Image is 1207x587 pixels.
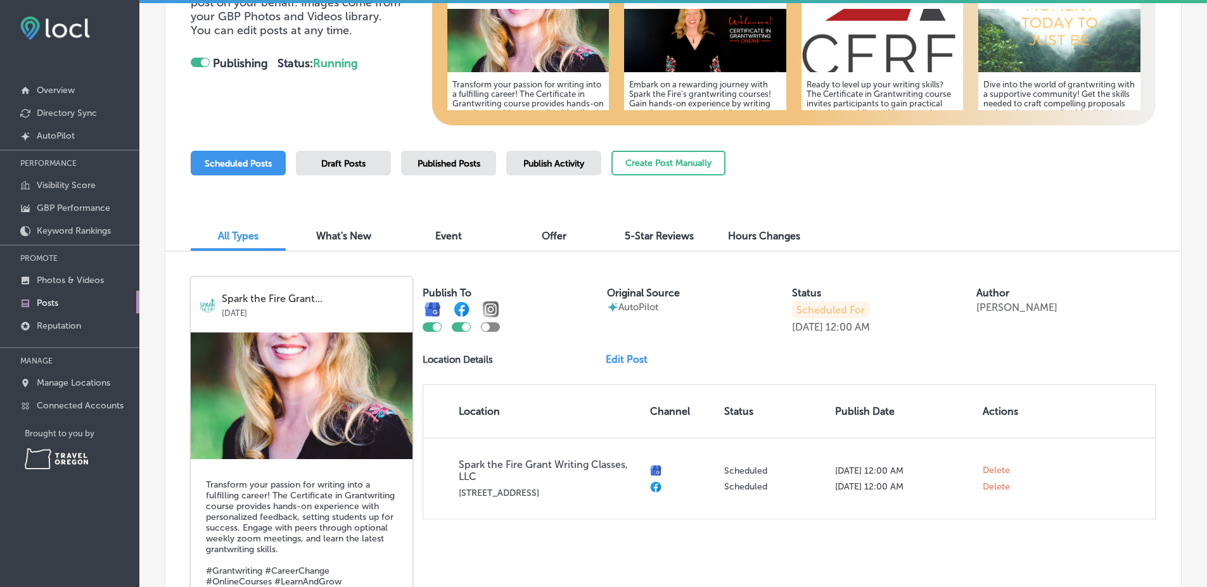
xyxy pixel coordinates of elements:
[37,85,75,96] p: Overview
[835,481,973,492] p: [DATE] 12:00 AM
[611,151,725,175] button: Create Post Manually
[200,297,215,313] img: logo
[826,321,870,333] p: 12:00 AM
[278,56,358,70] strong: Status:
[218,230,259,242] span: All Types
[624,9,786,72] img: 16689650903027240c-025d-4684-a20a-037312bc9e29_Welcome.png
[459,488,640,498] p: [STREET_ADDRESS]
[37,320,81,331] p: Reputation
[423,354,493,365] p: Location Details
[629,80,781,184] h5: Embark on a rewarding journey with Spark the Fire's grantwriting courses! Gain hands-on experienc...
[37,400,124,411] p: Connected Accounts
[983,80,1135,184] h5: Dive into the world of grantwriting with a supportive community! Get the skills needed to craft c...
[830,385,978,438] th: Publish Date
[983,465,1010,476] span: Delete
[792,321,823,333] p: [DATE]
[542,230,566,242] span: Offer
[645,385,719,438] th: Channel
[37,298,58,308] p: Posts
[423,385,645,438] th: Location
[801,9,964,72] img: 1750320507acf2b201-1cfe-4446-bd01-95f408ff1bfa_2025-06-17.jpg
[316,230,371,242] span: What's New
[459,458,640,483] p: Spark the Fire Grant Writing Classes, LLC
[978,9,1140,72] img: 1668965082311568ef-08cb-43e5-b079-186b5ecd74b8_feelgoodfriday.png
[976,301,1057,313] p: [PERSON_NAME]
[418,158,480,169] span: Published Posts
[452,80,604,194] h5: Transform your passion for writing into a fulfilling career! The Certificate in Grantwriting cour...
[25,448,88,469] img: Travel Oregon
[835,465,973,476] p: [DATE] 12:00 AM
[976,287,1009,299] label: Author
[447,9,610,72] img: 166896509298a984f5-0871-498f-b932-211e3d68ee57_Allison_Headshot.jpg
[607,287,680,299] label: Original Source
[25,429,139,438] p: Brought to you by
[423,287,471,299] label: Publish To
[435,230,462,242] span: Event
[37,180,96,191] p: Visibility Score
[37,225,111,236] p: Keyword Rankings
[792,301,869,319] p: Scheduled For
[191,332,412,459] img: 166896509298a984f5-0871-498f-b932-211e3d68ee57_Allison_Headshot.jpg
[625,230,694,242] span: 5-Star Reviews
[607,301,618,313] img: autopilot-icon
[321,158,366,169] span: Draft Posts
[20,16,90,40] img: fda3e92497d09a02dc62c9cd864e3231.png
[37,203,110,213] p: GBP Performance
[606,353,658,365] a: Edit Post
[728,230,800,242] span: Hours Changes
[792,287,821,299] label: Status
[978,385,1037,438] th: Actions
[222,305,404,318] p: [DATE]
[191,23,352,37] span: You can edit posts at any time.
[719,385,830,438] th: Status
[807,80,959,184] h5: Ready to level up your writing skills? The Certificate in Grantwriting course invites participant...
[313,56,358,70] span: Running
[222,293,404,305] p: Spark the Fire Grant...
[37,130,75,141] p: AutoPilot
[618,301,658,313] p: AutoPilot
[37,377,110,388] p: Manage Locations
[983,481,1010,493] span: Delete
[213,56,268,70] strong: Publishing
[37,108,97,118] p: Directory Sync
[724,465,825,476] p: Scheduled
[37,275,104,286] p: Photos & Videos
[724,481,825,492] p: Scheduled
[523,158,584,169] span: Publish Activity
[205,158,272,169] span: Scheduled Posts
